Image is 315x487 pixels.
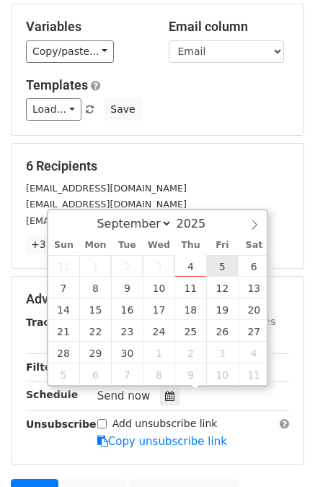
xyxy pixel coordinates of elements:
[238,255,270,277] span: September 6, 2025
[26,316,74,328] strong: Tracking
[238,363,270,385] span: October 11, 2025
[174,255,206,277] span: September 4, 2025
[26,236,80,254] a: +3 more
[48,342,80,363] span: September 28, 2025
[111,277,143,298] span: September 9, 2025
[206,342,238,363] span: October 3, 2025
[143,298,174,320] span: September 17, 2025
[206,320,238,342] span: September 26, 2025
[206,241,238,250] span: Fri
[26,19,147,35] h5: Variables
[26,291,289,307] h5: Advanced
[174,241,206,250] span: Thu
[26,361,63,373] strong: Filters
[48,298,80,320] span: September 14, 2025
[206,255,238,277] span: September 5, 2025
[206,277,238,298] span: September 12, 2025
[238,342,270,363] span: October 4, 2025
[26,215,187,226] small: [EMAIL_ADDRESS][DOMAIN_NAME]
[26,389,78,400] strong: Schedule
[206,298,238,320] span: September 19, 2025
[48,277,80,298] span: September 7, 2025
[172,217,224,230] input: Year
[174,363,206,385] span: October 9, 2025
[111,255,143,277] span: September 2, 2025
[174,320,206,342] span: September 25, 2025
[97,389,151,402] span: Send now
[48,320,80,342] span: September 21, 2025
[238,241,270,250] span: Sat
[26,77,88,92] a: Templates
[111,363,143,385] span: October 7, 2025
[143,241,174,250] span: Wed
[104,98,141,121] button: Save
[26,183,187,194] small: [EMAIL_ADDRESS][DOMAIN_NAME]
[206,363,238,385] span: October 10, 2025
[243,418,315,487] iframe: Chat Widget
[26,98,81,121] a: Load...
[26,418,97,430] strong: Unsubscribe
[79,342,111,363] span: September 29, 2025
[174,277,206,298] span: September 11, 2025
[48,241,80,250] span: Sun
[26,40,114,63] a: Copy/paste...
[111,342,143,363] span: September 30, 2025
[79,320,111,342] span: September 22, 2025
[111,320,143,342] span: September 23, 2025
[79,241,111,250] span: Mon
[174,298,206,320] span: September 18, 2025
[143,363,174,385] span: October 8, 2025
[143,320,174,342] span: September 24, 2025
[238,298,270,320] span: September 20, 2025
[111,298,143,320] span: September 16, 2025
[169,19,290,35] h5: Email column
[238,277,270,298] span: September 13, 2025
[79,255,111,277] span: September 1, 2025
[79,363,111,385] span: October 6, 2025
[111,241,143,250] span: Tue
[143,277,174,298] span: September 10, 2025
[48,363,80,385] span: October 5, 2025
[26,158,289,174] h5: 6 Recipients
[97,435,227,448] a: Copy unsubscribe link
[26,199,187,210] small: [EMAIL_ADDRESS][DOMAIN_NAME]
[112,416,218,431] label: Add unsubscribe link
[79,277,111,298] span: September 8, 2025
[143,342,174,363] span: October 1, 2025
[143,255,174,277] span: September 3, 2025
[48,255,80,277] span: August 31, 2025
[79,298,111,320] span: September 15, 2025
[174,342,206,363] span: October 2, 2025
[238,320,270,342] span: September 27, 2025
